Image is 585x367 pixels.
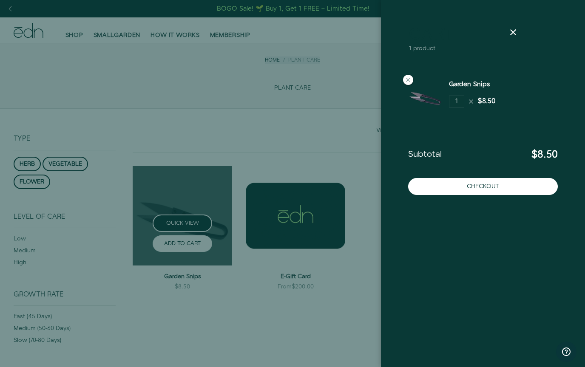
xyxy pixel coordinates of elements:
span: 1 [409,44,412,53]
button: Checkout [408,178,558,195]
a: Cart [409,27,456,42]
img: Garden Snips [408,80,442,114]
span: $8.50 [531,147,558,162]
iframe: Opens a widget where you can find more information [556,342,576,363]
div: $8.50 [478,97,495,107]
a: Garden Snips [449,80,490,89]
span: Subtotal [408,150,442,160]
span: product [413,44,435,53]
